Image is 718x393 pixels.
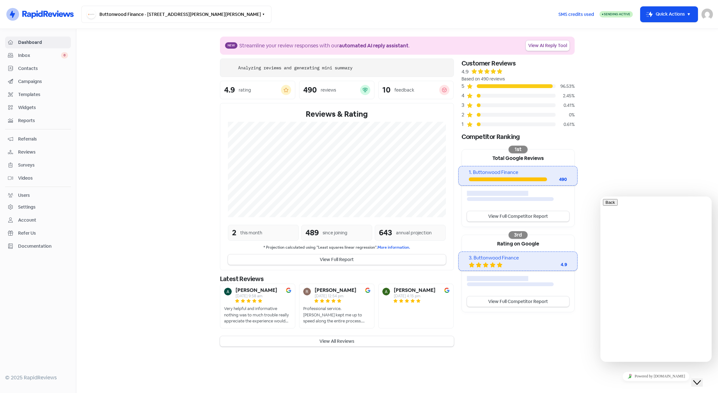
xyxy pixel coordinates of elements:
div: 643 [379,227,392,238]
a: Templates [5,89,71,100]
div: since joining [323,230,347,236]
div: [DATE] 12:54 pm [315,294,356,298]
span: Documentation [18,243,68,250]
button: View All Reviews [220,336,454,347]
iframe: chat widget [600,369,712,383]
span: Sending Active [604,12,630,16]
a: View Full Competitor Report [467,296,569,307]
a: Referrals [5,133,71,145]
div: 4.9 [462,68,468,76]
div: 1 [462,121,467,128]
img: Image [286,288,291,293]
div: 489 [305,227,319,238]
a: View Full Competitor Report [467,211,569,222]
div: 1. Buttonwood Finance [469,169,567,176]
span: Referrals [18,136,68,142]
div: Streamline your review responses with our . [239,42,410,50]
a: Surveys [5,159,71,171]
a: 10feedback [378,81,454,99]
button: Buttonwood Finance - [STREET_ADDRESS][PERSON_NAME][PERSON_NAME] [81,6,271,23]
span: 0 [61,52,68,59]
img: Avatar [224,288,232,295]
div: Latest Reviews [220,274,454,284]
div: Rating on Google [462,235,574,252]
div: Competitor Ranking [462,132,575,141]
span: Surveys [18,162,68,169]
div: 4.9 [224,86,235,94]
div: feedback [394,87,414,93]
a: Settings [5,201,71,213]
div: 2 [232,227,236,238]
div: Total Google Reviews [462,149,574,166]
div: 0.61% [556,121,575,128]
div: [DATE] 9:58 am [236,294,277,298]
a: Dashboard [5,37,71,48]
a: Inbox 0 [5,50,71,61]
a: View AI Reply Tool [526,40,570,51]
div: Very helpful and informative nothing was to much trouble really appreciate the experience would r... [224,306,291,324]
a: Documentation [5,240,71,252]
span: Widgets [18,104,68,111]
div: Reviews & Rating [228,108,446,120]
span: Reviews [18,149,68,155]
span: Inbox [18,52,61,59]
div: Settings [18,204,36,210]
div: 0% [556,112,575,118]
img: Avatar [303,288,311,295]
div: © 2025 RapidReviews [5,374,71,382]
img: User [701,9,713,20]
span: Contacts [18,65,68,72]
iframe: chat widget [600,197,712,362]
div: 4.9 [542,261,567,268]
div: 490 [303,86,317,94]
div: annual projection [396,230,432,236]
a: Users [5,190,71,201]
div: 10 [382,86,391,94]
a: Videos [5,172,71,184]
div: [DATE] 4:15 pm [394,294,435,298]
div: 96.53% [556,83,575,90]
div: 3 [462,101,467,109]
div: Account [18,217,36,224]
a: Account [5,214,71,226]
div: Analyzing reviews and generating mini summary [238,65,352,71]
div: this month [240,230,262,236]
span: SMS credits used [558,11,594,18]
a: Sending Active [599,10,633,18]
div: 3. Buttonwood Finance [469,254,567,262]
span: Videos [18,175,68,182]
a: Reports [5,115,71,127]
button: View Full Report [228,254,446,265]
a: More information. [378,245,410,250]
span: Refer Us [18,230,68,237]
b: [PERSON_NAME] [315,288,356,293]
iframe: chat widget [691,368,712,387]
span: Templates [18,91,68,98]
small: * Projection calculated using "Least squares linear regression". [228,245,446,251]
a: Refer Us [5,227,71,239]
div: rating [239,87,251,93]
span: Reports [18,117,68,124]
span: Campaigns [18,78,68,85]
b: [PERSON_NAME] [394,288,435,293]
b: automated AI reply assistant [339,42,408,49]
span: New [225,42,237,49]
b: [PERSON_NAME] [236,288,277,293]
div: Based on 490 reviews [462,76,575,82]
a: Reviews [5,146,71,158]
img: Avatar [382,288,390,295]
span: Dashboard [18,39,68,46]
a: 4.9rating [220,81,295,99]
a: Contacts [5,63,71,74]
img: Image [444,288,449,293]
div: reviews [321,87,336,93]
div: 0.41% [556,102,575,109]
a: 490reviews [299,81,374,99]
div: Professional service. [PERSON_NAME] kept me up to speed along the entire process. Would highly re... [303,306,370,324]
img: Image [365,288,370,293]
div: 5 [462,82,467,90]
